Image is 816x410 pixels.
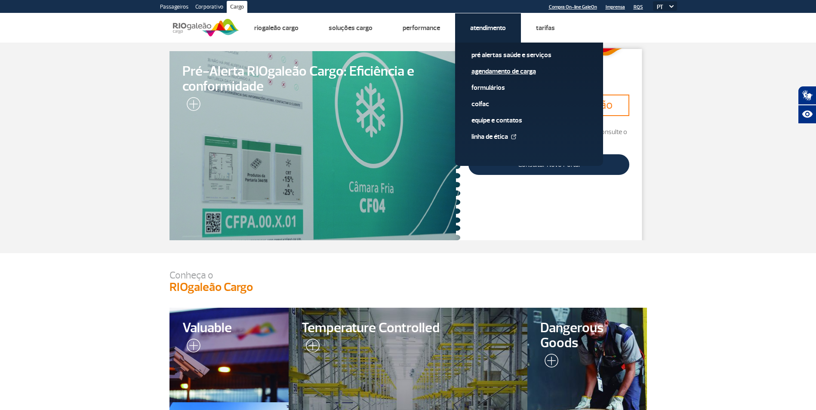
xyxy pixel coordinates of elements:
span: Pré-Alerta RIOgaleão Cargo: Eficiência e conformidade [182,64,448,94]
a: Valuable [169,308,289,402]
a: Tarifas [536,24,555,32]
img: leia-mais [302,339,320,356]
a: Passageiros [157,1,192,15]
a: Compra On-line GaleOn [549,4,597,10]
button: Abrir recursos assistivos. [798,105,816,124]
a: Agendamento de Carga [471,67,587,76]
img: leia-mais [182,339,200,356]
a: Linha de Ética [471,132,587,141]
a: RQS [634,4,643,10]
a: Cargo [227,1,247,15]
span: Dangerous Goods [540,321,634,351]
a: Imprensa [606,4,625,10]
a: Pré-Alerta RIOgaleão Cargo: Eficiência e conformidade [169,51,461,240]
a: Formulários [471,83,587,92]
a: Pré alertas Saúde e Serviços [471,50,587,60]
a: Soluções Cargo [329,24,373,32]
button: Abrir tradutor de língua de sinais. [798,86,816,105]
span: Valuable [182,321,276,336]
h3: RIOgaleão Cargo [169,280,647,295]
img: leia-mais [182,97,200,114]
div: Plugin de acessibilidade da Hand Talk. [798,86,816,124]
img: External Link Icon [511,134,516,139]
p: Conheça o [169,270,647,280]
a: Riogaleão Cargo [254,24,299,32]
a: Corporativo [192,1,227,15]
a: Colfac [471,99,587,109]
a: Equipe e Contatos [471,116,587,125]
a: Atendimento [470,24,506,32]
img: leia-mais [540,354,558,371]
span: Temperature Controlled [302,321,514,336]
a: Performance [403,24,440,32]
